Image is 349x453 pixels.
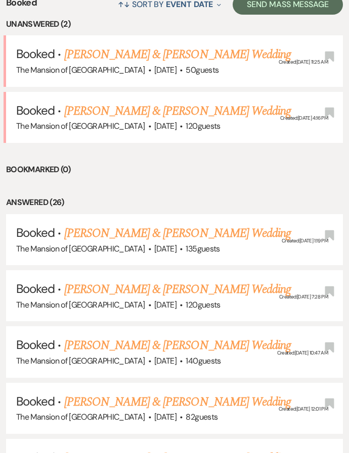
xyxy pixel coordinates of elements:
[16,46,55,62] span: Booked
[154,243,177,254] span: [DATE]
[154,299,177,310] span: [DATE]
[154,121,177,131] span: [DATE]
[154,412,177,422] span: [DATE]
[154,65,177,75] span: [DATE]
[16,299,145,310] span: The Mansion of [GEOGRAPHIC_DATA]
[16,243,145,254] span: The Mansion of [GEOGRAPHIC_DATA]
[16,356,145,366] span: The Mansion of [GEOGRAPHIC_DATA]
[277,349,328,356] span: Created: [DATE] 10:47 AM
[279,293,328,300] span: Created: [DATE] 7:28 PM
[16,412,145,422] span: The Mansion of [GEOGRAPHIC_DATA]
[16,121,145,131] span: The Mansion of [GEOGRAPHIC_DATA]
[186,356,221,366] span: 140 guests
[64,45,291,64] a: [PERSON_NAME] & [PERSON_NAME] Wedding
[186,243,220,254] span: 135 guests
[16,281,55,296] span: Booked
[6,196,343,209] li: Answered (26)
[6,18,343,31] li: Unanswered (2)
[16,337,55,353] span: Booked
[16,103,55,118] span: Booked
[186,121,220,131] span: 120 guests
[16,393,55,409] span: Booked
[64,102,291,120] a: [PERSON_NAME] & [PERSON_NAME] Wedding
[16,65,145,75] span: The Mansion of [GEOGRAPHIC_DATA]
[279,59,328,65] span: Created: [DATE] 11:25 AM
[64,393,291,411] a: [PERSON_NAME] & [PERSON_NAME] Wedding
[186,65,219,75] span: 50 guests
[16,225,55,240] span: Booked
[282,237,328,244] span: Created: [DATE] 1:19 PM
[64,336,291,355] a: [PERSON_NAME] & [PERSON_NAME] Wedding
[64,280,291,298] a: [PERSON_NAME] & [PERSON_NAME] Wedding
[6,163,343,176] li: Bookmarked (0)
[186,412,217,422] span: 82 guests
[280,115,328,121] span: Created: [DATE] 4:16 PM
[154,356,177,366] span: [DATE]
[279,406,328,412] span: Created: [DATE] 12:01 PM
[64,224,291,242] a: [PERSON_NAME] & [PERSON_NAME] Wedding
[186,299,220,310] span: 120 guests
